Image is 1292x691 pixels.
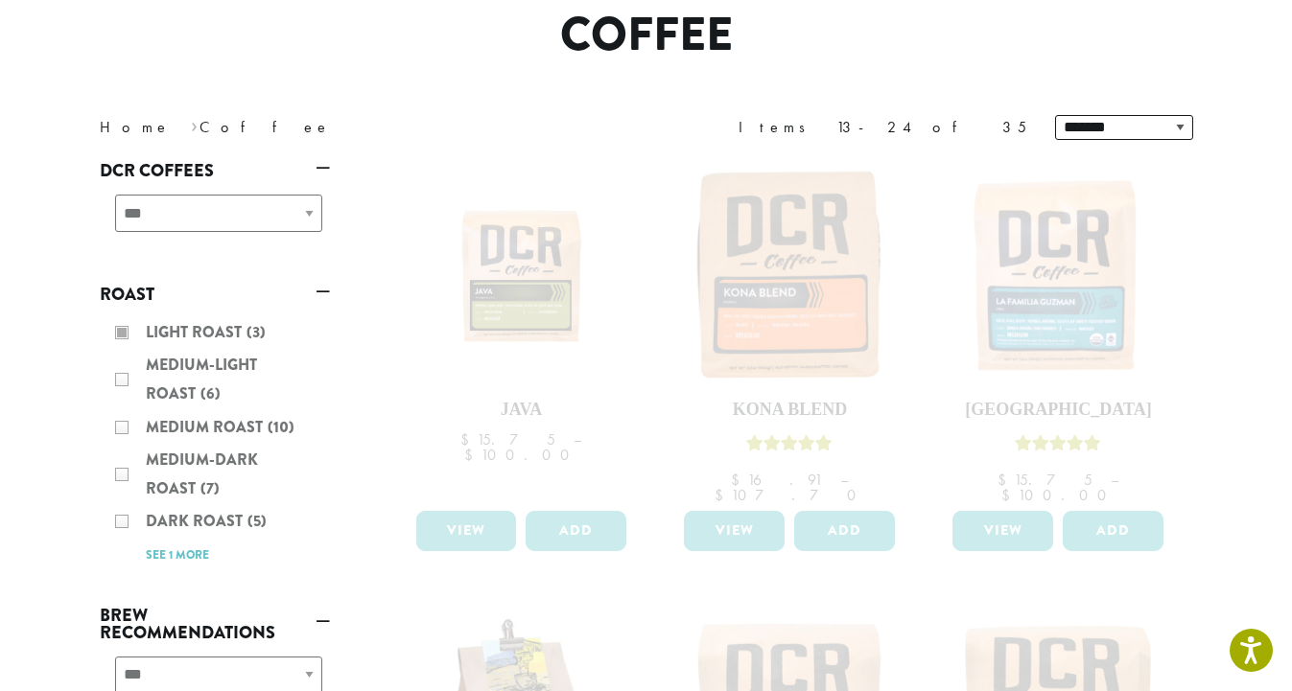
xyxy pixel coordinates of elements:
span: › [191,109,198,139]
div: Items 13-24 of 35 [739,116,1026,139]
nav: Breadcrumb [100,116,618,139]
div: DCR Coffees [100,187,330,255]
h1: Coffee [85,8,1208,63]
a: Home [100,117,171,137]
a: Roast [100,278,330,311]
a: Brew Recommendations [100,599,330,649]
a: DCR Coffees [100,154,330,187]
div: Roast [100,311,330,576]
